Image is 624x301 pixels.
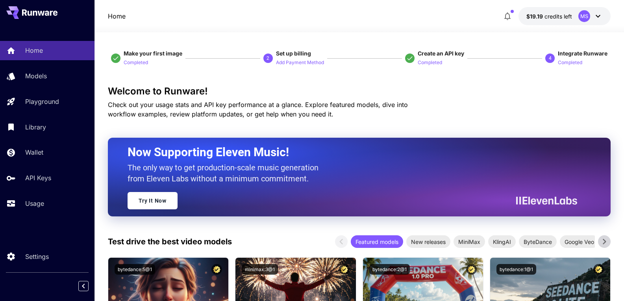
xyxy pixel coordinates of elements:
div: KlingAI [488,235,516,248]
p: Completed [558,59,582,66]
span: Integrate Runware [558,50,607,57]
p: Wallet [25,148,43,157]
div: Collapse sidebar [84,279,94,293]
span: Check out your usage stats and API key performance at a glance. Explore featured models, dive int... [108,101,408,118]
span: Make your first image [124,50,182,57]
p: Add Payment Method [276,59,324,66]
a: Home [108,11,126,21]
button: Certified Model – Vetted for best performance and includes a commercial license. [211,264,222,275]
p: The only way to get production-scale music generation from Eleven Labs without a minimum commitment. [128,162,324,184]
span: New releases [406,238,450,246]
p: API Keys [25,173,51,183]
p: 4 [549,55,552,62]
span: Google Veo [560,238,599,246]
button: Completed [418,57,442,67]
button: Completed [558,57,582,67]
button: bytedance:1@1 [496,264,536,275]
p: Test drive the best video models [108,236,232,247]
div: MS [578,10,590,22]
p: Completed [124,59,148,66]
div: ByteDance [519,235,557,248]
button: Completed [124,57,148,67]
button: Add Payment Method [276,57,324,67]
button: minimax:3@1 [242,264,278,275]
span: MiniMax [454,238,485,246]
p: Playground [25,97,59,106]
div: New releases [406,235,450,248]
div: Featured models [351,235,403,248]
p: Library [25,122,46,132]
p: Completed [418,59,442,66]
span: $19.19 [526,13,544,20]
span: ByteDance [519,238,557,246]
div: Google Veo [560,235,599,248]
p: Usage [25,199,44,208]
h3: Welcome to Runware! [108,86,611,97]
button: bytedance:5@1 [115,264,155,275]
a: Try It Now [128,192,178,209]
button: Certified Model – Vetted for best performance and includes a commercial license. [339,264,350,275]
h2: Now Supporting Eleven Music! [128,145,572,160]
button: $19.1915MS [518,7,611,25]
button: bytedance:2@1 [369,264,410,275]
span: KlingAI [488,238,516,246]
span: Featured models [351,238,403,246]
p: Home [25,46,43,55]
button: Collapse sidebar [78,281,89,291]
span: credits left [544,13,572,20]
p: Settings [25,252,49,261]
p: 2 [267,55,269,62]
nav: breadcrumb [108,11,126,21]
div: MiniMax [454,235,485,248]
button: Certified Model – Vetted for best performance and includes a commercial license. [466,264,477,275]
span: Create an API key [418,50,464,57]
span: Set up billing [276,50,311,57]
p: Models [25,71,47,81]
div: $19.1915 [526,12,572,20]
button: Certified Model – Vetted for best performance and includes a commercial license. [593,264,604,275]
